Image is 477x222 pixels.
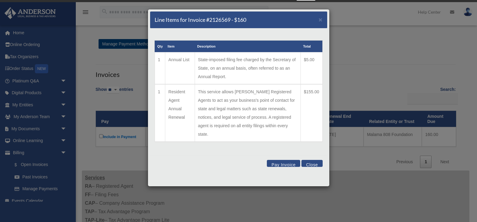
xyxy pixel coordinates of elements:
button: Pay Invoice [267,160,300,167]
button: Close [319,16,323,23]
td: $155.00 [301,84,322,142]
span: × [319,16,323,23]
th: Qty [155,41,165,52]
td: Resident Agent Annual Renewal [165,84,195,142]
td: 1 [155,52,165,84]
td: Annual List [165,52,195,84]
td: 1 [155,84,165,142]
th: Total [301,41,322,52]
h5: Line Items for Invoice #2126569 - $160 [155,16,246,24]
th: Description [195,41,301,52]
td: This service allows [PERSON_NAME] Registered Agents to act as your business's point of contact fo... [195,84,301,142]
td: State-imposed filing fee charged by the Secretary of State, on an annual basis, often referred to... [195,52,301,84]
td: $5.00 [301,52,322,84]
th: Item [165,41,195,52]
button: Close [301,160,322,167]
